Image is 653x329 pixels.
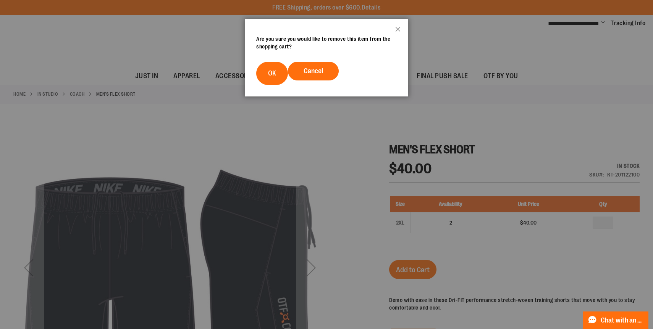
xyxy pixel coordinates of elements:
span: Chat with an Expert [601,317,644,324]
button: Cancel [288,62,339,80]
div: Are you sure you would like to remove this item from the shopping cart? [256,35,397,50]
span: OK [268,69,276,77]
button: OK [256,62,288,85]
span: Cancel [304,67,323,75]
button: Chat with an Expert [583,311,649,329]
